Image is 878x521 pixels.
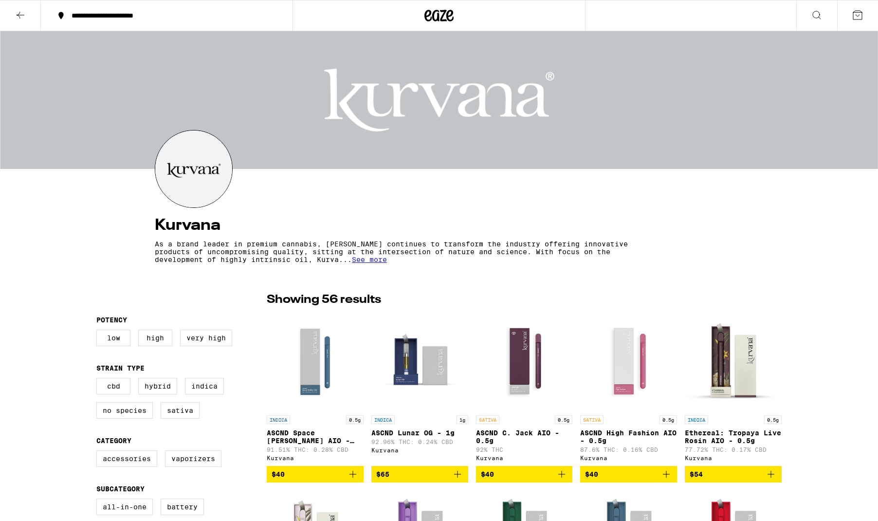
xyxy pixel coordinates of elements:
[481,470,494,478] span: $40
[555,415,572,424] p: 0.5g
[96,450,157,467] label: Accessories
[580,415,604,424] p: SATIVA
[96,364,145,372] legend: Strain Type
[580,313,677,410] img: Kurvana - ASCND High Fashion AIO - 0.5g
[685,415,708,424] p: INDICA
[376,470,389,478] span: $65
[685,466,782,483] button: Add to bag
[476,313,573,466] a: Open page for ASCND C. Jack AIO - 0.5g from Kurvana
[585,470,598,478] span: $40
[371,313,468,466] a: Open page for ASCND Lunar OG - 1g from Kurvana
[371,447,468,453] div: Kurvana
[346,415,364,424] p: 0.5g
[580,455,677,461] div: Kurvana
[138,378,177,394] label: Hybrid
[580,429,677,445] p: ASCND High Fashion AIO - 0.5g
[272,470,285,478] span: $40
[476,429,573,445] p: ASCND C. Jack AIO - 0.5g
[476,313,573,410] img: Kurvana - ASCND C. Jack AIO - 0.5g
[764,415,782,424] p: 0.5g
[267,429,364,445] p: ASCND Space [PERSON_NAME] AIO - 0.5g
[371,415,395,424] p: INDICA
[267,415,290,424] p: INDICA
[580,466,677,483] button: Add to bag
[685,313,782,410] img: Kurvana - Ethereal: Tropaya Live Rosin AIO - 0.5g
[476,466,573,483] button: Add to bag
[96,330,130,346] label: Low
[267,313,364,466] a: Open page for ASCND Space Walker OG AIO - 0.5g from Kurvana
[155,218,723,233] h4: Kurvana
[155,240,638,263] p: As a brand leader in premium cannabis, [PERSON_NAME] continues to transform the industry offering...
[580,313,677,466] a: Open page for ASCND High Fashion AIO - 0.5g from Kurvana
[161,402,200,419] label: Sativa
[96,437,131,445] legend: Category
[180,330,232,346] label: Very High
[685,429,782,445] p: Ethereal: Tropaya Live Rosin AIO - 0.5g
[96,316,127,324] legend: Potency
[267,455,364,461] div: Kurvana
[685,455,782,461] div: Kurvana
[96,499,153,515] label: All-In-One
[96,485,145,493] legend: Subcategory
[457,415,468,424] p: 1g
[165,450,221,467] label: Vaporizers
[155,130,232,207] img: Kurvana logo
[685,447,782,453] p: 77.72% THC: 0.17% CBD
[267,292,381,308] p: Showing 56 results
[96,378,130,394] label: CBD
[371,439,468,445] p: 92.96% THC: 0.24% CBD
[185,378,224,394] label: Indica
[267,466,364,483] button: Add to bag
[476,447,573,453] p: 92% THC
[371,313,468,410] img: Kurvana - ASCND Lunar OG - 1g
[476,415,499,424] p: SATIVA
[96,402,153,419] label: No Species
[267,447,364,453] p: 91.51% THC: 0.28% CBD
[161,499,204,515] label: Battery
[659,415,677,424] p: 0.5g
[267,313,364,410] img: Kurvana - ASCND Space Walker OG AIO - 0.5g
[685,313,782,466] a: Open page for Ethereal: Tropaya Live Rosin AIO - 0.5g from Kurvana
[476,455,573,461] div: Kurvana
[352,256,387,263] span: See more
[371,429,468,437] p: ASCND Lunar OG - 1g
[580,447,677,453] p: 87.6% THC: 0.16% CBD
[371,466,468,483] button: Add to bag
[690,470,703,478] span: $54
[138,330,172,346] label: High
